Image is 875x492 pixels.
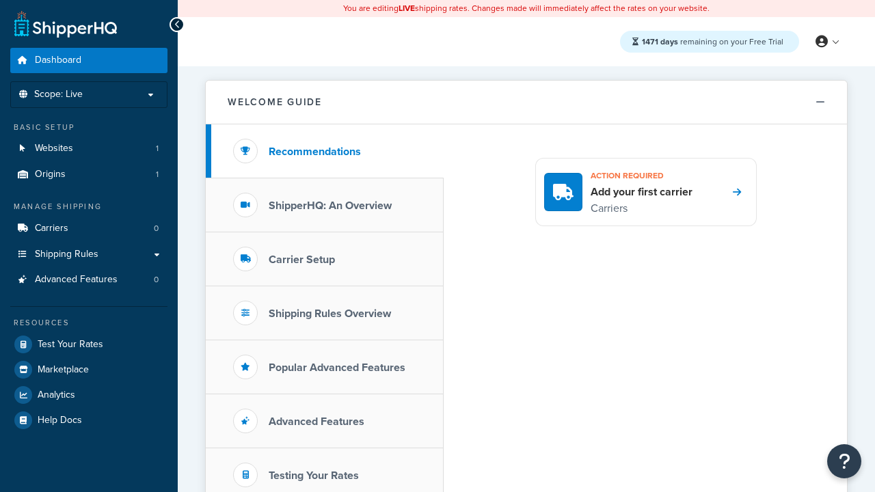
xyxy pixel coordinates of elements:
[10,162,167,187] a: Origins1
[154,274,159,286] span: 0
[399,2,415,14] b: LIVE
[269,146,361,158] h3: Recommendations
[269,415,364,428] h3: Advanced Features
[591,200,692,217] p: Carriers
[10,122,167,133] div: Basic Setup
[10,408,167,433] a: Help Docs
[10,201,167,213] div: Manage Shipping
[10,48,167,73] a: Dashboard
[269,307,391,320] h3: Shipping Rules Overview
[35,223,68,234] span: Carriers
[10,242,167,267] a: Shipping Rules
[10,332,167,357] a: Test Your Rates
[269,200,392,212] h3: ShipperHQ: An Overview
[642,36,783,48] span: remaining on your Free Trial
[38,415,82,426] span: Help Docs
[10,267,167,292] a: Advanced Features0
[10,216,167,241] li: Carriers
[10,317,167,329] div: Resources
[35,274,118,286] span: Advanced Features
[269,361,405,374] h3: Popular Advanced Features
[10,162,167,187] li: Origins
[10,216,167,241] a: Carriers0
[591,184,692,200] h4: Add your first carrier
[269,254,335,266] h3: Carrier Setup
[269,469,359,482] h3: Testing Your Rates
[10,136,167,161] a: Websites1
[10,357,167,382] a: Marketplace
[10,383,167,407] a: Analytics
[591,167,692,184] h3: Action required
[38,339,103,351] span: Test Your Rates
[10,267,167,292] li: Advanced Features
[156,169,159,180] span: 1
[35,143,73,154] span: Websites
[642,36,678,48] strong: 1471 days
[228,97,322,107] h2: Welcome Guide
[38,389,75,401] span: Analytics
[10,136,167,161] li: Websites
[38,364,89,376] span: Marketplace
[35,55,81,66] span: Dashboard
[206,81,847,124] button: Welcome Guide
[154,223,159,234] span: 0
[34,89,83,100] span: Scope: Live
[35,169,66,180] span: Origins
[156,143,159,154] span: 1
[35,249,98,260] span: Shipping Rules
[827,444,861,478] button: Open Resource Center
